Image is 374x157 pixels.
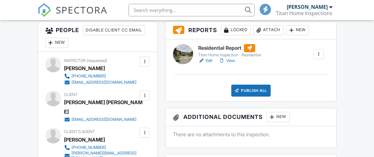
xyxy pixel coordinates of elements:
div: New [286,25,309,35]
div: [PERSON_NAME] [64,64,105,73]
div: [PHONE_NUMBER] [72,74,106,79]
span: SPECTORA [56,3,107,16]
div: Publish All [231,85,271,97]
a: [PHONE_NUMBER] [64,144,138,151]
h3: People [38,21,158,52]
a: [PHONE_NUMBER] [64,73,136,79]
div: Titan Home Inspection - Residential [198,53,261,58]
span: (requested) [87,58,107,63]
a: [EMAIL_ADDRESS][DOMAIN_NAME] [64,116,138,123]
a: View [219,58,235,64]
div: Locked [221,25,251,35]
div: Titan Home Inspections [276,10,332,16]
div: Disable Client CC Email [83,25,145,35]
h3: Reports [165,21,336,39]
h3: Additional Documents [165,108,336,126]
a: SPECTORA [37,8,107,22]
span: Client [64,92,78,97]
div: [PERSON_NAME] [PERSON_NAME] [64,98,143,116]
div: [PERSON_NAME] [287,4,328,10]
div: Attach [253,25,284,35]
div: New [267,112,290,122]
img: The Best Home Inspection Software - Spectora [37,3,51,17]
a: Residential Report Titan Home Inspection - Residential [198,44,261,58]
div: New [45,38,68,48]
div: [EMAIL_ADDRESS][DOMAIN_NAME] [72,80,136,85]
span: Client's Agent [64,129,95,134]
input: Search everything... [129,4,255,16]
a: [PERSON_NAME] [64,135,105,144]
div: [PHONE_NUMBER] [72,145,106,150]
a: [EMAIL_ADDRESS][DOMAIN_NAME] [64,79,136,86]
h6: Residential Report [198,44,261,52]
div: [EMAIL_ADDRESS][DOMAIN_NAME] [72,117,136,122]
span: Inspector [64,58,86,63]
a: Edit [198,58,212,64]
p: There are no attachments to this inspection. [173,131,329,138]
